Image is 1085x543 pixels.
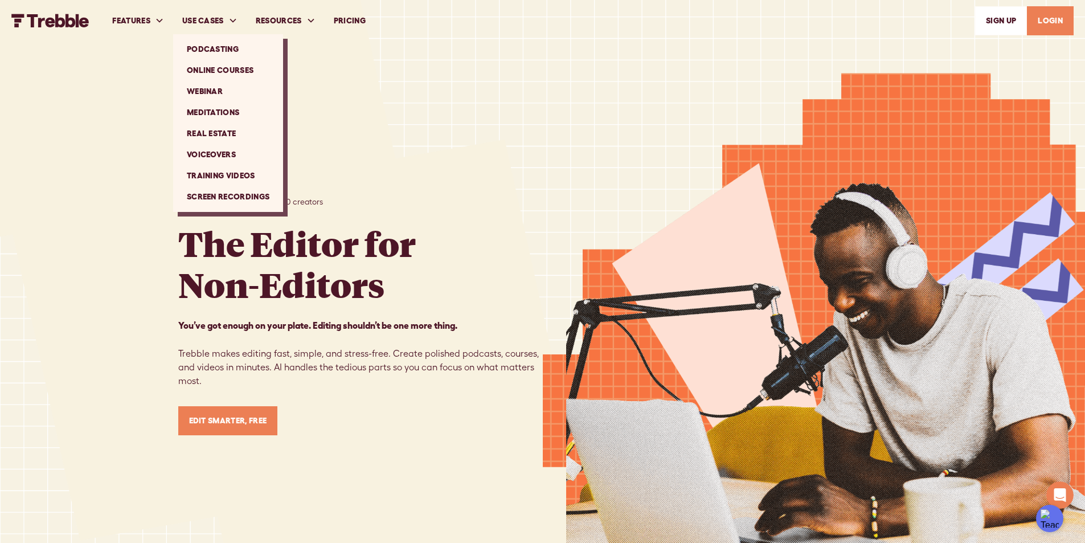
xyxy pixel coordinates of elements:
div: FEATURES [112,15,150,27]
a: SIGn UP [975,6,1027,35]
div: RESOURCES [247,1,325,40]
div: RESOURCES [256,15,302,27]
a: Meditations [178,102,279,123]
a: PRICING [325,1,375,40]
p: Trebble makes editing fast, simple, and stress-free. Create polished podcasts, courses, and video... [178,319,543,388]
a: Edit Smarter, Free [178,406,278,435]
img: Trebble FM Logo [11,14,89,27]
a: Voiceovers [178,144,279,165]
strong: You’ve got enough on your plate. Editing shouldn’t be one more thing. ‍ [178,320,457,330]
a: Screen Recordings [178,186,279,207]
div: FEATURES [103,1,173,40]
a: Real Estate [178,123,279,144]
a: home [11,14,89,27]
a: Online Courses [178,60,279,81]
iframe: Intercom live chat [1046,481,1074,509]
div: USE CASES [173,1,247,40]
h1: The Editor for Non-Editors [178,223,416,305]
a: Podcasting [178,39,279,60]
nav: USE CASES [173,34,283,212]
a: Training Videos [178,165,279,186]
div: USE CASES [182,15,224,27]
a: Webinar [178,81,279,102]
a: LOGIN [1027,6,1074,35]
